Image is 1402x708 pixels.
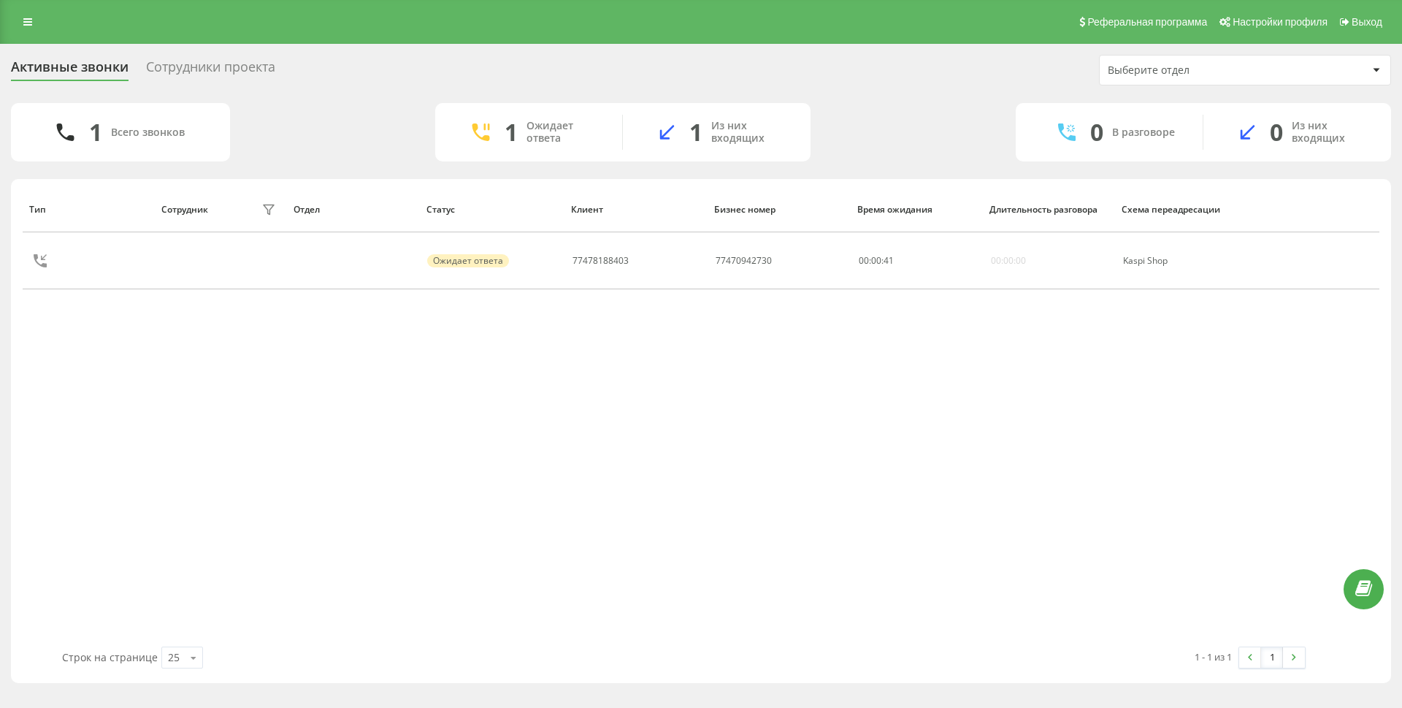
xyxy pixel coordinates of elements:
div: Тип [29,205,148,215]
div: 1 [689,118,702,146]
div: Схема переадресации [1122,205,1240,215]
div: Выберите отдел [1108,64,1282,77]
div: В разговоре [1112,126,1175,139]
div: Отдел [294,205,412,215]
div: 0 [1090,118,1103,146]
div: Из них входящих [1292,120,1369,145]
div: Клиент [571,205,700,215]
div: Ожидает ответа [427,254,509,267]
div: 25 [168,650,180,665]
div: Статус [426,205,558,215]
div: Всего звонков [111,126,185,139]
div: 77470942730 [716,256,772,266]
div: 00:00:00 [991,256,1026,266]
div: Время ожидания [857,205,976,215]
div: Kaspi Shop [1123,256,1239,266]
span: Настройки профиля [1233,16,1328,28]
div: : : [859,256,894,266]
div: Бизнес номер [714,205,843,215]
div: Сотрудники проекта [146,59,275,82]
span: Выход [1352,16,1382,28]
div: 1 - 1 из 1 [1195,650,1232,664]
span: Строк на странице [62,650,158,664]
div: Из них входящих [711,120,789,145]
span: 41 [884,254,894,267]
span: 00 [859,254,869,267]
div: 77478188403 [572,256,629,266]
div: 1 [89,118,102,146]
div: Активные звонки [11,59,129,82]
div: 1 [505,118,518,146]
div: Сотрудник [161,205,208,215]
div: 0 [1270,118,1283,146]
div: Длительность разговора [989,205,1108,215]
span: 00 [871,254,881,267]
a: 1 [1261,647,1283,668]
div: Ожидает ответа [526,120,600,145]
span: Реферальная программа [1087,16,1207,28]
